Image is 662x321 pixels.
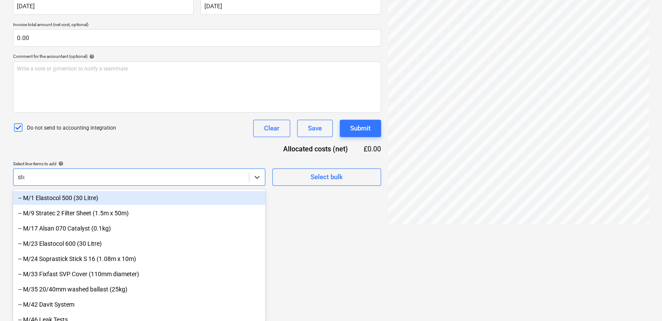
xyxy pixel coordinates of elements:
[13,237,265,251] div: -- M/23 Elastocol 600 (30 Litre)
[253,120,290,137] button: Clear
[13,53,381,59] div: Comment for the accountant (optional)
[340,120,381,137] button: Submit
[13,22,381,29] p: Invoice total amount (net cost, optional)
[13,206,265,220] div: -- M/9 Stratec 2 Filter Sheet (1.5m x 50m)
[27,124,116,132] p: Do not send to accounting integration
[13,191,265,205] div: -- M/1 Elastocol 500 (30 Litre)
[13,221,265,235] div: -- M/17 Alsan 070 Catalyst (0.1kg)
[272,168,381,186] button: Select bulk
[362,144,381,154] div: £0.00
[13,282,265,296] div: -- M/35 20/40mm washed ballast (25kg)
[57,161,64,166] span: help
[13,298,265,311] div: -- M/42 Davit System
[13,161,265,167] div: Select line-items to add
[13,29,381,47] input: Invoice total amount (net cost, optional)
[297,120,333,137] button: Save
[619,279,662,321] iframe: Chat Widget
[311,171,343,183] div: Select bulk
[308,123,322,134] div: Save
[13,267,265,281] div: -- M/33 Fixfast SVP Cover (110mm diameter)
[268,144,362,154] div: Allocated costs (net)
[264,123,279,134] div: Clear
[350,123,371,134] div: Submit
[13,252,265,266] div: -- M/24 Soprastick Stick S 16 (1.08m x 10m)
[87,54,94,59] span: help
